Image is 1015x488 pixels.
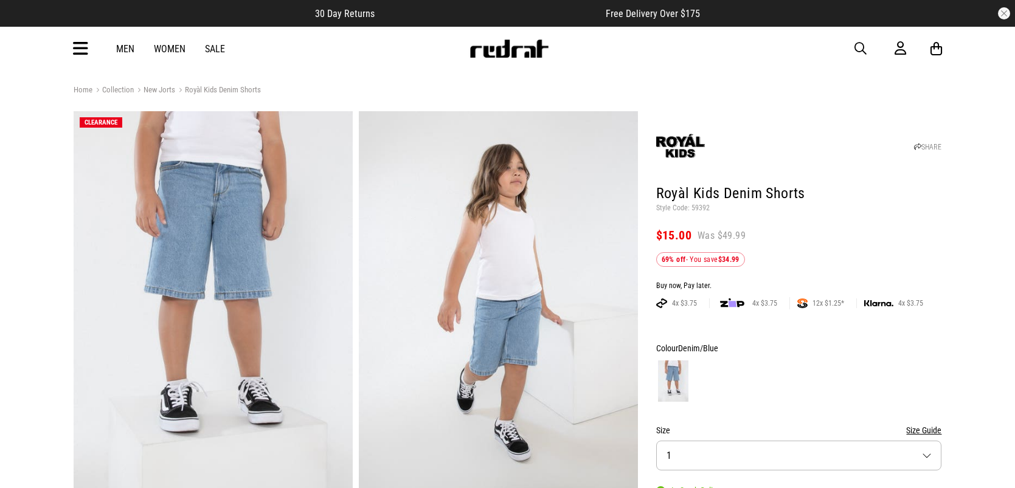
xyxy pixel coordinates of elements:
[74,85,92,94] a: Home
[720,297,744,309] img: zip
[469,40,549,58] img: Redrat logo
[656,341,942,356] div: Colour
[698,229,746,242] span: Was $49.99
[662,255,686,264] b: 69% off
[656,298,667,308] img: AFTERPAY
[116,43,134,55] a: Men
[893,298,928,308] span: 4x $3.75
[606,8,700,19] span: Free Delivery Over $175
[656,281,942,291] div: Buy now, Pay later.
[667,450,671,461] span: 1
[85,119,117,126] span: CLEARANCE
[808,298,849,308] span: 12x $1.25*
[656,122,705,170] img: Royàl Kids
[864,300,893,307] img: KLARNA
[175,85,261,97] a: Royàl Kids Denim Shorts
[797,298,808,308] img: SPLITPAY
[656,184,942,204] h1: Royàl Kids Denim Shorts
[678,343,718,353] span: Denim/Blue
[906,423,941,438] button: Size Guide
[154,43,185,55] a: Women
[134,85,175,97] a: New Jorts
[656,423,942,438] div: Size
[658,360,688,402] img: Denim/Blue
[205,43,225,55] a: Sale
[399,7,581,19] iframe: Customer reviews powered by Trustpilot
[92,85,134,97] a: Collection
[656,441,942,470] button: 1
[914,143,941,151] a: SHARE
[667,298,702,308] span: 4x $3.75
[718,255,740,264] b: $34.99
[656,204,942,213] p: Style Code: 59392
[656,228,691,242] span: $15.00
[656,252,745,267] div: - You save
[315,8,375,19] span: 30 Day Returns
[747,298,782,308] span: 4x $3.75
